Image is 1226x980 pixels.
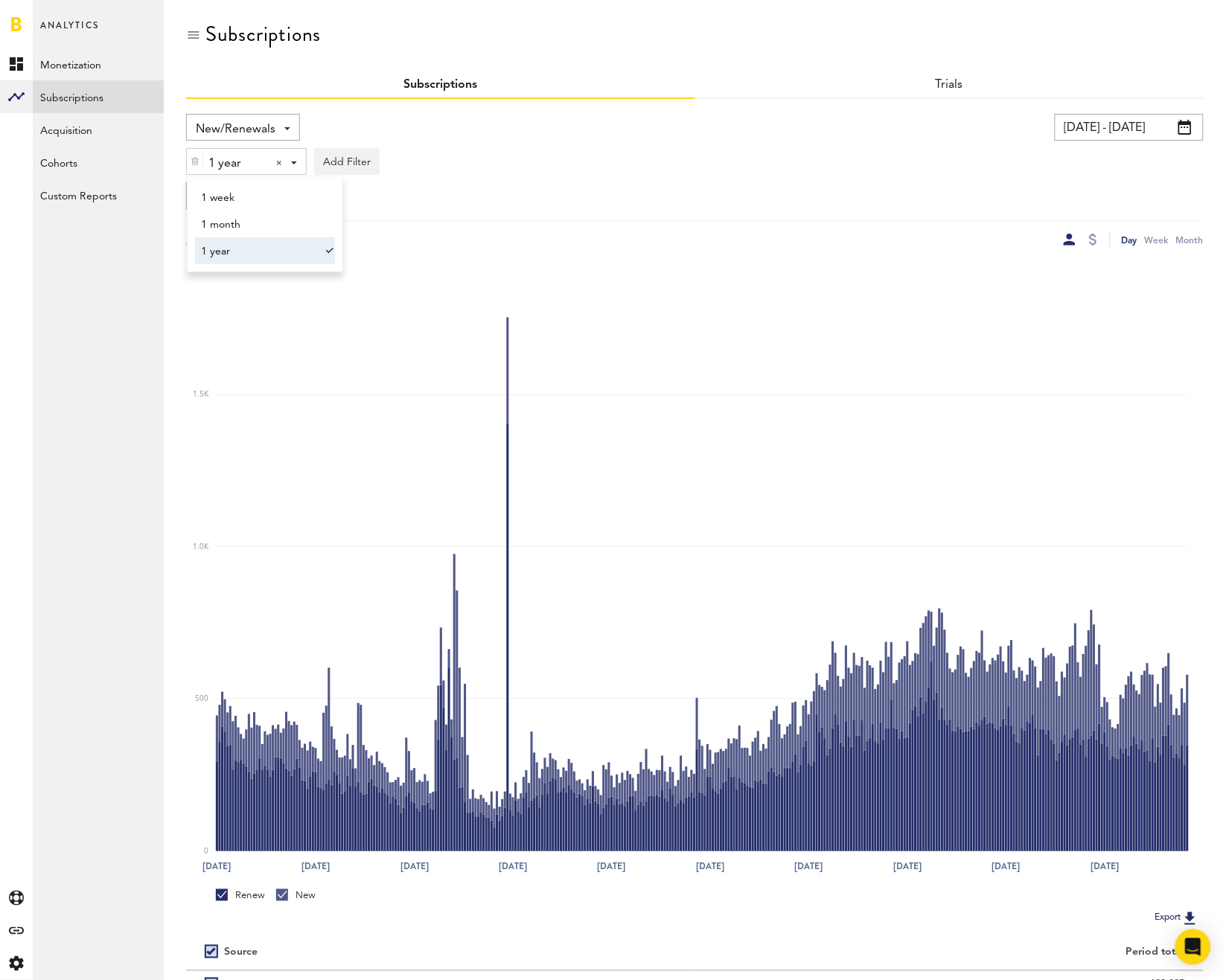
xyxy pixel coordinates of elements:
img: trash_awesome_blue.svg [191,156,199,167]
button: Export [1151,909,1204,928]
text: 500 [195,696,208,703]
div: Renew [216,889,265,903]
div: Subscriptions [205,22,321,46]
a: Monetization [33,48,164,80]
span: 1 year [201,239,315,264]
div: Open Intercom Messenger [1175,929,1211,965]
span: Support [31,10,85,24]
a: 1 week [195,184,321,211]
text: [DATE] [301,859,330,873]
div: Clear [276,160,282,166]
text: 1.5K [193,391,209,399]
span: New/Renewals [196,117,275,142]
text: [DATE] [400,859,429,873]
div: Week [1145,232,1169,248]
div: Period total [714,947,1186,959]
a: Subscriptions [33,80,164,113]
a: 1 month [195,211,321,237]
text: 0 [204,848,208,855]
button: Add Filter [314,148,380,175]
a: Custom Reports [33,179,164,211]
div: New [276,889,316,903]
a: 1 year [195,237,321,264]
div: Delete [187,149,203,174]
img: Export [1181,909,1199,927]
text: 1.0K [193,543,209,551]
a: Trials [936,79,963,91]
text: [DATE] [203,859,232,873]
span: 1 week [201,185,315,211]
a: Cohorts [33,146,164,179]
text: [DATE] [893,859,922,873]
span: 1 month [201,212,315,237]
span: Analytics [40,16,99,48]
text: [DATE] [795,859,823,873]
div: Day [1122,232,1137,248]
div: Source [224,947,258,959]
text: [DATE] [499,859,527,873]
a: Acquisition [33,113,164,146]
text: [DATE] [696,859,724,873]
text: [DATE] [598,859,626,873]
text: [DATE] [1091,859,1119,873]
span: 1 year [208,151,264,176]
div: Month [1176,232,1204,248]
text: [DATE] [992,859,1021,873]
a: Subscriptions [403,79,477,91]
